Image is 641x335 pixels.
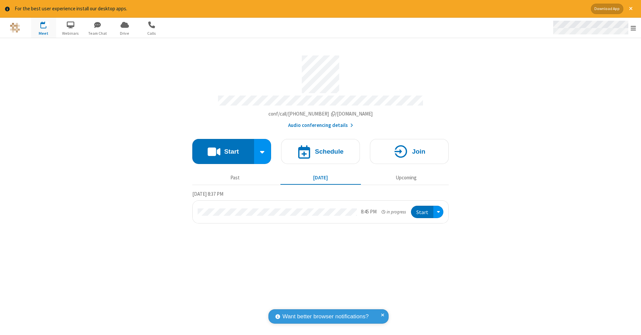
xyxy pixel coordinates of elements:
button: Logo [2,18,27,38]
div: Start conference options [254,139,271,164]
span: Want better browser notifications? [282,312,369,321]
button: Copy my meeting room linkCopy my meeting room link [268,110,373,118]
button: Audio conferencing details [288,122,353,129]
button: [DATE] [280,172,361,184]
button: Schedule [281,139,360,164]
button: Start [411,206,433,218]
button: Close alert [626,4,636,14]
button: Past [195,172,275,184]
img: QA Selenium DO NOT DELETE OR CHANGE [10,23,20,33]
span: Calls [139,30,164,36]
em: in progress [382,209,406,215]
div: Open menu [547,18,641,38]
button: Upcoming [366,172,446,184]
div: 8:45 PM [361,208,377,216]
button: Join [370,139,449,164]
div: 1 [45,21,49,26]
span: Webinars [58,30,83,36]
span: Copy my meeting room link [268,111,373,117]
span: Drive [112,30,137,36]
span: Meet [31,30,56,36]
div: For the best user experience install our desktop apps. [15,5,586,13]
span: Team Chat [85,30,110,36]
span: [DATE] 8:37 PM [192,191,223,197]
h4: Schedule [315,148,344,155]
h4: Join [412,148,425,155]
h4: Start [224,148,239,155]
button: Download App [591,4,623,14]
section: Account details [192,50,449,129]
button: Start [192,139,254,164]
section: Today's Meetings [192,190,449,223]
div: Open menu [433,206,443,218]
